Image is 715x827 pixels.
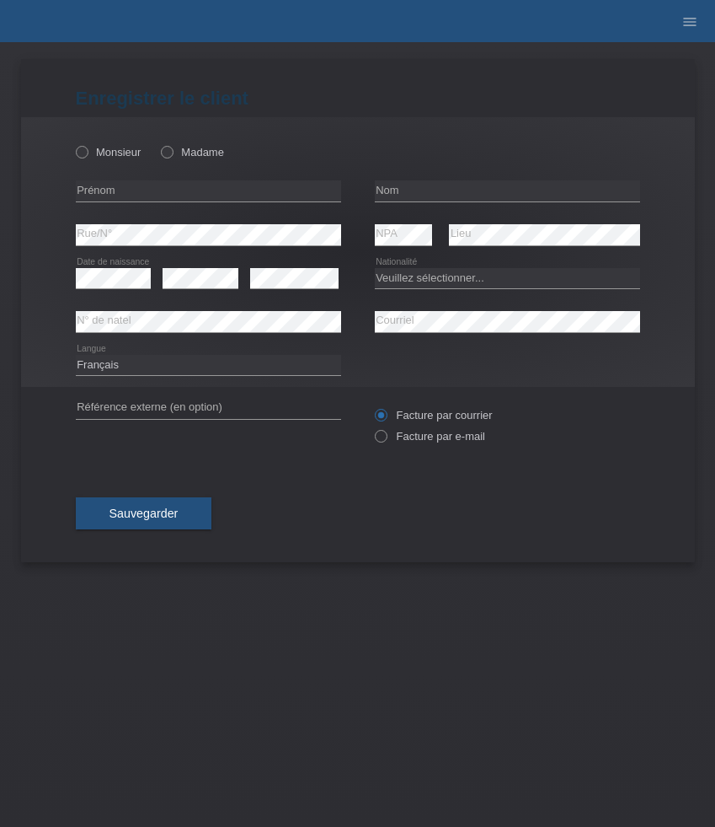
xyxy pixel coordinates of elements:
[673,16,707,26] a: menu
[375,409,386,430] input: Facture par courrier
[161,146,224,158] label: Madame
[161,146,172,157] input: Madame
[76,146,87,157] input: Monsieur
[76,497,212,529] button: Sauvegarder
[375,430,485,443] label: Facture par e-mail
[109,507,179,520] span: Sauvegarder
[375,430,386,451] input: Facture par e-mail
[76,88,640,109] h1: Enregistrer le client
[375,409,493,422] label: Facture par courrier
[681,13,698,30] i: menu
[76,146,141,158] label: Monsieur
